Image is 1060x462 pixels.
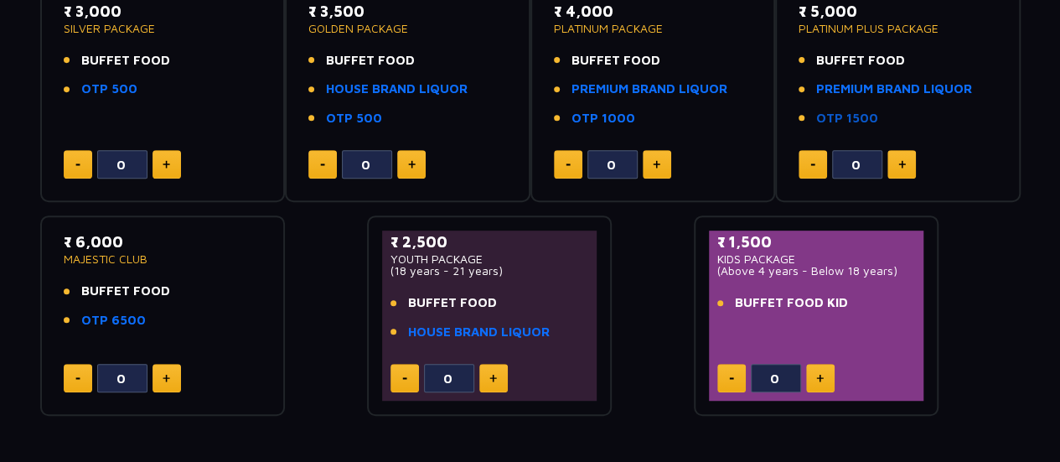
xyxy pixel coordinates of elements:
[898,160,906,169] img: plus
[390,253,589,265] p: YOUTH PACKAGE
[799,23,997,34] p: PLATINUM PLUS PACKAGE
[81,51,170,70] span: BUFFET FOOD
[571,109,635,128] a: OTP 1000
[408,160,416,169] img: plus
[717,253,916,265] p: KIDS PACKAGE
[729,377,734,380] img: minus
[408,293,497,313] span: BUFFET FOOD
[489,374,497,382] img: plus
[402,377,407,380] img: minus
[717,265,916,277] p: (Above 4 years - Below 18 years)
[816,374,824,382] img: plus
[326,109,382,128] a: OTP 500
[163,160,170,169] img: plus
[308,23,507,34] p: GOLDEN PACKAGE
[653,160,660,169] img: plus
[320,164,325,166] img: minus
[390,265,589,277] p: (18 years - 21 years)
[64,231,262,253] p: ₹ 6,000
[816,80,972,99] a: PREMIUM BRAND LIQUOR
[554,23,752,34] p: PLATINUM PACKAGE
[81,282,170,301] span: BUFFET FOOD
[735,293,848,313] span: BUFFET FOOD KID
[326,51,415,70] span: BUFFET FOOD
[64,253,262,265] p: MAJESTIC CLUB
[408,323,550,342] a: HOUSE BRAND LIQUOR
[717,231,916,253] p: ₹ 1,500
[571,80,727,99] a: PREMIUM BRAND LIQUOR
[81,311,146,330] a: OTP 6500
[75,164,80,166] img: minus
[810,164,815,166] img: minus
[326,80,468,99] a: HOUSE BRAND LIQUOR
[81,80,137,99] a: OTP 500
[390,231,589,253] p: ₹ 2,500
[816,51,905,70] span: BUFFET FOOD
[816,109,878,128] a: OTP 1500
[64,23,262,34] p: SILVER PACKAGE
[163,374,170,382] img: plus
[566,164,571,166] img: minus
[75,377,80,380] img: minus
[571,51,660,70] span: BUFFET FOOD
